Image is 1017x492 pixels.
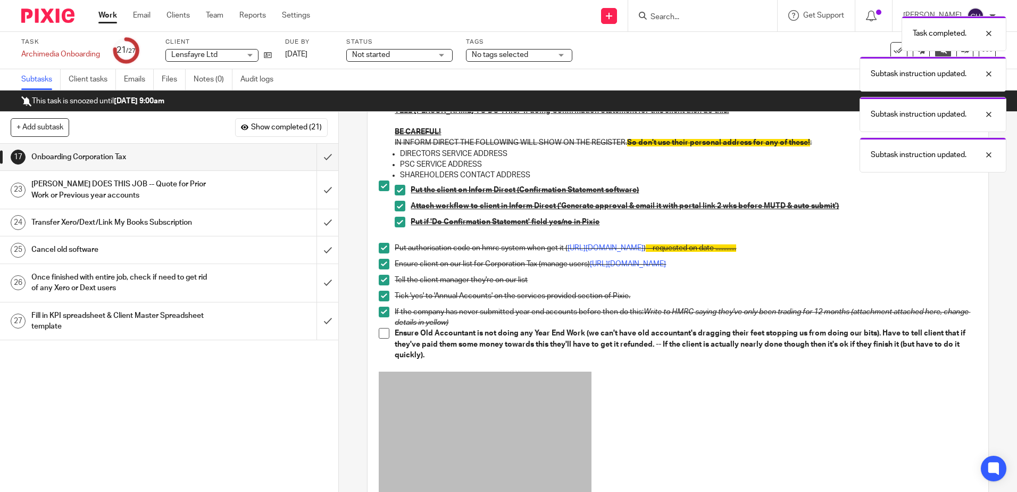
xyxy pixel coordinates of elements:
[194,69,232,90] a: Notes (0)
[871,150,966,160] p: Subtask instruction updated.
[871,69,966,79] p: Subtask instruction updated.
[472,51,528,59] span: No tags selected
[21,96,164,106] p: This task is snoozed until
[114,97,164,105] b: [DATE] 9:00am
[285,51,307,58] span: [DATE]
[31,269,214,297] h1: Once finished with entire job, check if need to get rid of any Xero or Dext users
[395,291,977,301] p: Tick 'yes' to 'Annual Accounts' on the services provided section of Pixie.
[31,149,214,165] h1: Onboarding Corporation Tax
[568,244,644,252] a: [URL][DOMAIN_NAME]
[31,242,214,258] h1: Cancel old software
[11,118,69,136] button: + Add subtask
[646,244,736,252] span: -- requested on date .............
[282,10,310,21] a: Settings
[69,69,116,90] a: Client tasks
[21,38,100,46] label: Task
[21,69,61,90] a: Subtasks
[346,38,453,46] label: Status
[400,159,977,170] p: PSC SERVICE ADDRESS
[285,38,333,46] label: Due by
[11,314,26,329] div: 27
[395,137,977,148] p: IN INFORM DIRECT THE FOLLOWING WILL SHOW ON THE REGISTER. :
[871,109,966,120] p: Subtask instruction updated.
[116,44,136,56] div: 21
[162,69,186,90] a: Files
[21,9,74,23] img: Pixie
[11,275,26,290] div: 26
[967,7,984,24] img: svg%3E
[133,10,151,21] a: Email
[11,183,26,198] div: 23
[395,107,729,114] u: TELL [PERSON_NAME] TO DO THIS:- If doing Confirmation Statement for this client then do this:
[166,10,190,21] a: Clients
[395,275,977,285] p: Tell the client manager they're on our list
[466,38,572,46] label: Tags
[395,330,967,359] strong: Ensure Old Accountant is not doing any Year End Work (we can't have old accountant's dragging the...
[165,38,272,46] label: Client
[11,243,26,258] div: 25
[31,308,214,335] h1: Fill in KPI spreadsheet & Client Master Spreadsheet template
[251,124,322,132] span: Show completed (21)
[352,51,390,59] span: Not started
[395,128,441,136] u: BE CAREFUL!
[11,150,26,165] div: 17
[235,118,328,136] button: Show completed (21)
[913,28,966,39] p: Task completed.
[98,10,117,21] a: Work
[411,218,599,226] u: Put if 'Do Confirmation Statement' field yes/no in Pixie
[590,260,666,268] a: [URL][DOMAIN_NAME]
[11,215,26,230] div: 24
[126,48,136,54] small: /27
[31,215,214,231] h1: Transfer Xero/Dext/Link My Books Subscription
[400,170,977,181] p: SHAREHOLDERS CONTACT ADDRESS
[395,259,977,269] p: Ensure client on our list for Corporation Tax (manage users)
[400,149,977,159] p: DIRECTORS SERVICE ADDRESS
[395,308,970,326] em: Write to HMRC saying they've only been trading for 12 months (attachment attached here, change de...
[31,176,214,203] h1: [PERSON_NAME] DOES THIS JOB -- Quote for Prior Work or Previous year accounts
[206,10,223,21] a: Team
[124,69,154,90] a: Emails
[411,202,839,210] u: Attach workflow to client in Inform Direct ('Generate approval & email it with portal link 2 wks ...
[411,186,639,194] u: Put the client on Inform Direct (Confirmation Statement software)
[171,51,218,59] span: Lensfayre Ltd
[395,243,977,253] p: Put authorisation code on hmrc system when get it ( )
[239,10,266,21] a: Reports
[21,49,100,60] div: Archimedia Onboarding
[395,307,977,329] p: If the company has never submitted year end accounts before then do this:
[240,69,281,90] a: Audit logs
